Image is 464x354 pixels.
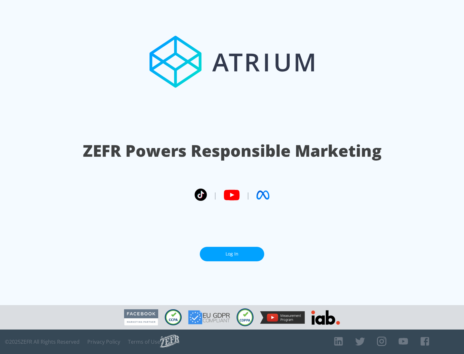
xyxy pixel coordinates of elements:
a: Log In [200,247,264,261]
span: | [246,190,250,200]
span: © 2025 ZEFR All Rights Reserved [5,339,80,345]
img: Facebook Marketing Partner [124,309,158,326]
img: CCPA Compliant [165,309,182,325]
img: IAB [311,310,340,325]
span: | [213,190,217,200]
img: YouTube Measurement Program [260,311,305,324]
h1: ZEFR Powers Responsible Marketing [83,140,382,162]
img: COPPA Compliant [237,308,254,326]
img: GDPR Compliant [188,310,230,324]
a: Privacy Policy [87,339,120,345]
a: Terms of Use [128,339,160,345]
